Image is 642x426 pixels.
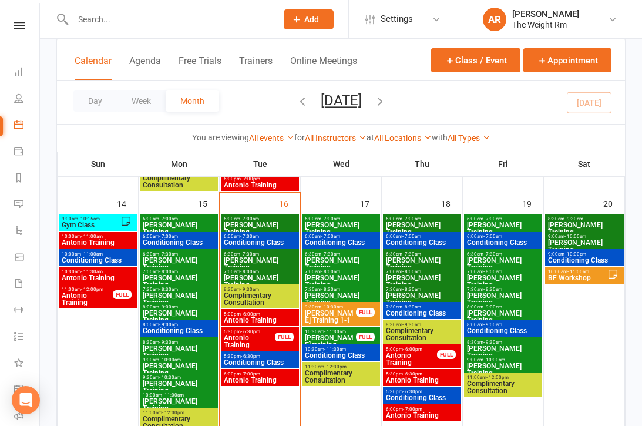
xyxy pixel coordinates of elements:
span: - 11:00am [567,269,589,274]
div: [PERSON_NAME] [512,9,579,19]
span: - 9:30am [240,287,259,292]
span: 6:30am [466,251,540,257]
div: 15 [198,193,219,213]
span: - 8:30am [483,287,502,292]
span: 10:00am [61,251,135,257]
span: 6:30am [142,251,216,257]
span: [PERSON_NAME] Training [466,222,540,236]
span: [PERSON_NAME] Training [385,222,459,236]
span: - 11:00am [81,234,103,239]
span: 6:00pm [223,176,297,182]
strong: at [367,133,374,142]
span: 7:00am [223,269,297,274]
span: 10:00am [547,269,607,274]
span: [PERSON_NAME] Training [304,274,378,289]
span: 7:30am [304,287,378,292]
span: 8:30am [466,340,540,345]
span: Complimentary Consultation [304,370,378,384]
span: Antonio Training [61,274,135,281]
a: All events [249,133,294,143]
span: - 12:00pm [162,410,184,415]
span: - 7:00am [402,216,421,222]
button: Appointment [523,48,611,72]
span: - 9:00am [483,304,502,310]
span: - 7:00am [240,216,259,222]
span: - 7:30am [159,251,178,257]
span: 6:30am [385,251,459,257]
span: [PERSON_NAME] Training [466,310,540,324]
span: 6:30am [223,251,297,257]
span: [PERSON_NAME] Training [466,363,540,377]
div: 17 [360,193,381,213]
span: [PERSON_NAME] Training [547,239,621,253]
span: Conditioning Class [385,394,459,401]
span: 11:00am [466,375,540,380]
button: Calendar [75,55,112,80]
button: Online Meetings [290,55,357,80]
strong: with [432,133,448,142]
span: - 10:15am [78,216,100,222]
a: General attendance kiosk mode [14,377,41,404]
span: 8:30am [142,340,216,345]
span: [PERSON_NAME] Training [223,274,297,289]
th: Thu [382,152,463,176]
span: - 9:30am [159,340,178,345]
span: 7:00am [385,269,459,274]
button: Free Trials [179,55,221,80]
span: - 7:00pm [241,371,260,377]
span: - 8:30am [402,287,421,292]
span: 9:30am [142,375,216,380]
a: Reports [14,166,41,192]
span: - 10:00am [483,357,505,363]
button: Add [284,9,334,29]
span: 10:00am [142,393,216,398]
th: Tue [220,152,301,176]
span: Conditioning Class [385,310,459,317]
span: Complimentary Consultation [385,327,459,341]
span: 6:00pm [223,371,297,377]
span: Complimentary Consultation [223,292,297,306]
span: 9:00am [466,357,540,363]
div: FULL [356,333,375,341]
span: [PERSON_NAME] Training [466,292,540,306]
span: - 10:00am [564,251,586,257]
span: - 7:00am [321,216,340,222]
span: Settings [381,6,413,32]
th: Fri [463,152,544,176]
span: 11:00am [142,410,216,415]
span: - 7:30am [483,251,502,257]
span: 6:00am [466,234,540,239]
span: - 9:30am [402,322,421,327]
span: 10:00am [61,234,135,239]
span: - 6:30pm [241,354,260,359]
span: 8:30am [385,322,459,327]
span: - 12:30pm [324,364,347,370]
span: - 7:00pm [241,176,260,182]
span: Add [304,15,319,24]
button: Week [117,90,166,112]
div: FULL [275,333,294,341]
span: [PERSON_NAME] Training [385,292,459,306]
span: - 7:00am [483,216,502,222]
span: 8:30am [223,287,297,292]
span: - 7:30am [402,251,421,257]
span: [PERSON_NAME] training [304,334,357,348]
span: [PERSON_NAME] Training [142,222,216,236]
span: - 10:30am [159,375,181,380]
button: [DATE] [321,92,362,109]
a: All Instructors [305,133,367,143]
span: Conditioning Class [61,257,135,264]
span: - 11:00am [162,393,184,398]
span: Antonio Training [385,352,438,366]
span: 6:00am [223,216,297,222]
span: - 9:00am [159,304,178,310]
span: [PERSON_NAME] Training [142,363,216,377]
span: - 7:00am [159,216,178,222]
span: - 7:00am [159,234,178,239]
span: 6:00am [304,234,378,239]
span: Conditioning Class [304,239,378,246]
span: 6:00am [223,234,297,239]
span: - 9:00am [159,322,178,327]
span: Conditioning Class [466,327,540,334]
div: Open Intercom Messenger [12,386,40,414]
